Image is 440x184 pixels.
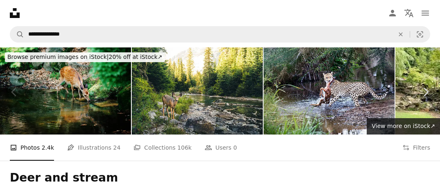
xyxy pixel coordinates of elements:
[177,143,192,152] span: 106k
[417,5,433,21] button: Menu
[264,47,395,135] img: Cheetah catching prey in the Serengeti
[233,143,237,152] span: 0
[7,54,162,60] span: 20% off at iStock ↗
[367,118,440,135] a: View more on iStock↗
[384,5,401,21] a: Log in / Sign up
[10,27,24,42] button: Search Unsplash
[411,53,440,131] a: Next
[132,47,263,135] img: Lone deer in a forest.
[67,135,120,161] a: Illustrations 24
[410,27,430,42] button: Visual search
[205,135,237,161] a: Users 0
[372,123,435,129] span: View more on iStock ↗
[133,135,192,161] a: Collections 106k
[113,143,121,152] span: 24
[401,5,417,21] button: Language
[10,26,430,43] form: Find visuals sitewide
[7,54,108,60] span: Browse premium images on iStock |
[392,27,410,42] button: Clear
[402,135,430,161] button: Filters
[10,8,20,18] a: Home — Unsplash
